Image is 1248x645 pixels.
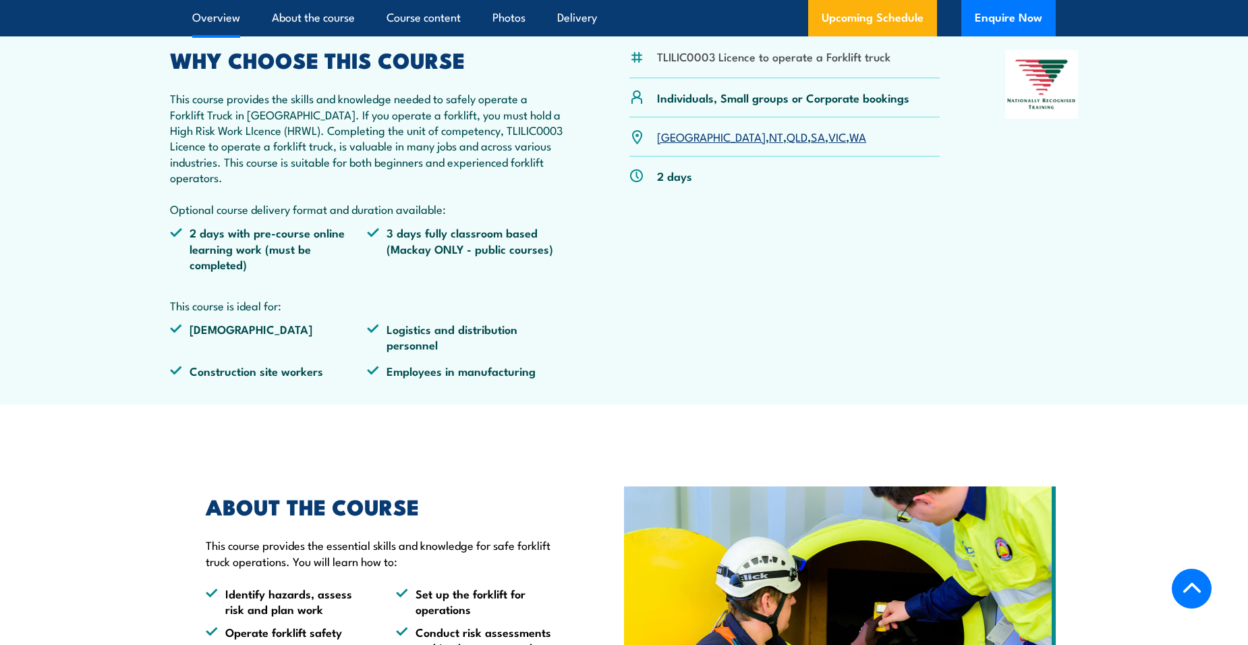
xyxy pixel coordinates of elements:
[170,225,367,272] li: 2 days with pre-course online learning work (must be completed)
[367,225,564,272] li: 3 days fully classroom based (Mackay ONLY - public courses)
[206,537,562,569] p: This course provides the essential skills and knowledge for safe forklift truck operations. You w...
[849,128,866,144] a: WA
[657,90,909,105] p: Individuals, Small groups or Corporate bookings
[170,363,367,378] li: Construction site workers
[769,128,783,144] a: NT
[367,363,564,378] li: Employees in manufacturing
[657,129,866,144] p: , , , , ,
[170,90,564,217] p: This course provides the skills and knowledge needed to safely operate a Forklift Truck in [GEOGR...
[1005,50,1078,119] img: Nationally Recognised Training logo.
[828,128,846,144] a: VIC
[170,321,367,353] li: [DEMOGRAPHIC_DATA]
[170,298,564,313] p: This course is ideal for:
[811,128,825,144] a: SA
[206,586,372,617] li: Identify hazards, assess risk and plan work
[787,128,807,144] a: QLD
[396,586,562,617] li: Set up the forklift for operations
[206,497,562,515] h2: ABOUT THE COURSE
[657,128,766,144] a: [GEOGRAPHIC_DATA]
[170,50,564,69] h2: WHY CHOOSE THIS COURSE
[657,168,692,184] p: 2 days
[367,321,564,353] li: Logistics and distribution personnel
[657,49,890,64] li: TLILIC0003 Licence to operate a Forklift truck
